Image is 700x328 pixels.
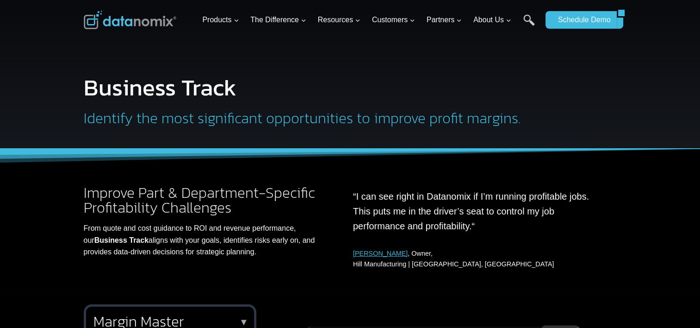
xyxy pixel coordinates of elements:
h1: Business Track [84,76,542,99]
a: Privacy Policy [126,207,156,213]
a: Search [523,14,535,35]
span: Phone number [208,38,250,47]
p: “I can see right in Datanomix if I’m running profitable jobs. This puts me in the driver’s seat t... [353,189,595,233]
h2: Identify the most significant opportunities to improve profit margins. [84,111,542,126]
strong: Business Track [94,236,149,244]
p: From quote and cost guidance to ROI and revenue performance, our aligns with your goals, identifi... [84,222,316,258]
p: ▼ [239,319,248,325]
span: , Owner, [353,250,433,257]
a: Terms [104,207,118,213]
span: Partners [427,14,462,26]
a: Schedule Demo [545,11,617,29]
h2: Improve Part & Department-Specific Profitability Challenges [84,185,316,215]
span: About Us [473,14,511,26]
span: State/Region [208,114,244,123]
a: [PERSON_NAME] [353,250,408,257]
span: Products [202,14,239,26]
span: Customers [372,14,415,26]
span: Hill Manufacturing | [GEOGRAPHIC_DATA], [GEOGRAPHIC_DATA] [353,260,554,268]
span: Last Name [208,0,238,9]
nav: Primary Navigation [198,5,541,35]
span: Resources [318,14,360,26]
img: Datanomix [84,11,176,29]
span: The Difference [250,14,306,26]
